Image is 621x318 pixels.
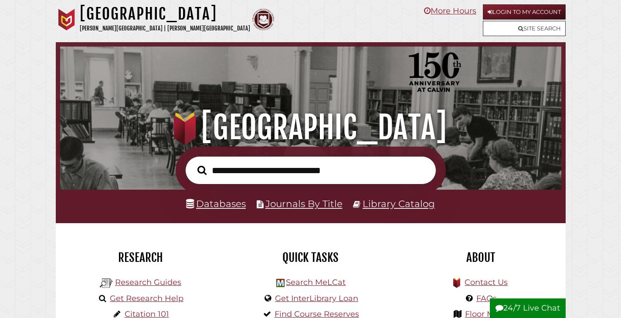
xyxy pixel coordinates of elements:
[80,23,250,33] p: [PERSON_NAME][GEOGRAPHIC_DATA] | [PERSON_NAME][GEOGRAPHIC_DATA]
[110,294,183,303] a: Get Research Help
[276,279,285,287] img: Hekman Library Logo
[476,294,497,303] a: FAQs
[483,21,566,36] a: Site Search
[56,9,78,30] img: Calvin University
[424,6,476,16] a: More Hours
[193,163,211,177] button: Search
[115,278,181,287] a: Research Guides
[100,277,113,290] img: Hekman Library Logo
[186,198,246,209] a: Databases
[265,198,343,209] a: Journals By Title
[402,250,559,265] h2: About
[363,198,435,209] a: Library Catalog
[465,278,508,287] a: Contact Us
[252,9,274,30] img: Calvin Theological Seminary
[197,165,207,175] i: Search
[62,250,219,265] h2: Research
[275,294,358,303] a: Get InterLibrary Loan
[286,278,346,287] a: Search MeLCat
[232,250,389,265] h2: Quick Tasks
[80,4,250,23] h1: [GEOGRAPHIC_DATA]
[483,4,566,20] a: Login to My Account
[69,108,552,147] h1: [GEOGRAPHIC_DATA]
